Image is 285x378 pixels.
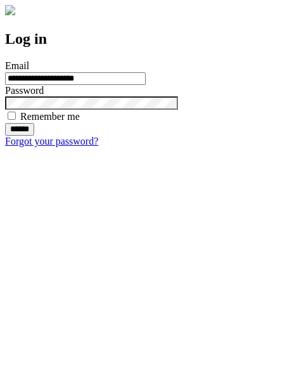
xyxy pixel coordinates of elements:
a: Forgot your password? [5,136,98,147]
label: Email [5,60,29,71]
h2: Log in [5,30,280,48]
label: Password [5,85,44,96]
label: Remember me [20,111,80,122]
img: logo-4e3dc11c47720685a147b03b5a06dd966a58ff35d612b21f08c02c0306f2b779.png [5,5,15,15]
